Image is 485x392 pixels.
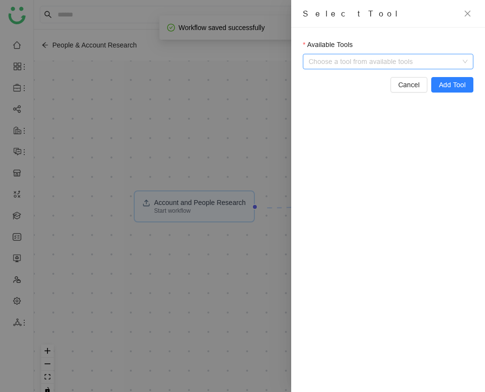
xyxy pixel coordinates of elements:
input: Available Tools [314,54,464,69]
button: Close [462,8,473,19]
label: Available Tools [303,39,353,50]
span: close [464,10,471,17]
span: Cancel [398,79,420,90]
span: Add Tool [439,79,466,90]
button: Cancel [391,77,427,93]
div: Select Tool [303,8,457,19]
button: Add Tool [431,77,473,93]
